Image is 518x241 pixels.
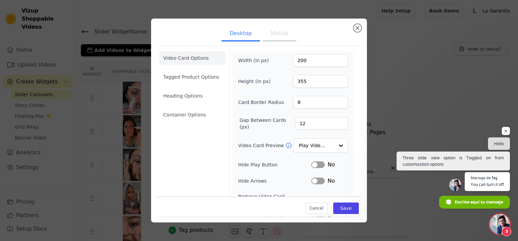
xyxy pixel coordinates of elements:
li: Video Card Options [159,51,226,65]
button: Save [333,203,359,214]
div: Chat abierto [490,214,510,234]
button: Desktop [222,27,260,42]
li: Tagged Product Options [159,70,226,84]
span: No [327,196,335,204]
span: No [327,177,335,185]
label: Hide Play Button [238,161,311,168]
label: Height (in px) [238,78,275,85]
span: Three slide view option is Toggled on from customization options [403,155,504,167]
span: Mensaje de [471,176,491,180]
span: Tej [492,176,497,180]
span: You can turn it off [471,181,504,188]
span: 3 [502,227,511,236]
label: Width (in px) [238,57,275,64]
button: Mobile [263,27,296,42]
label: Card Border Radius [238,99,284,106]
label: Hide Arrows [238,178,311,184]
label: Video Card Preview [238,142,285,149]
li: Container Options [159,108,226,122]
button: Close modal [353,24,362,32]
label: Remove Video Card Shadow [238,193,305,207]
span: No [327,161,335,169]
label: Gap Between Cards (px) [239,117,295,130]
li: Heading Options [159,89,226,103]
span: Escribe aquí tu mensaje [455,196,503,208]
span: Hello [494,140,504,147]
button: Cancel [305,203,328,214]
